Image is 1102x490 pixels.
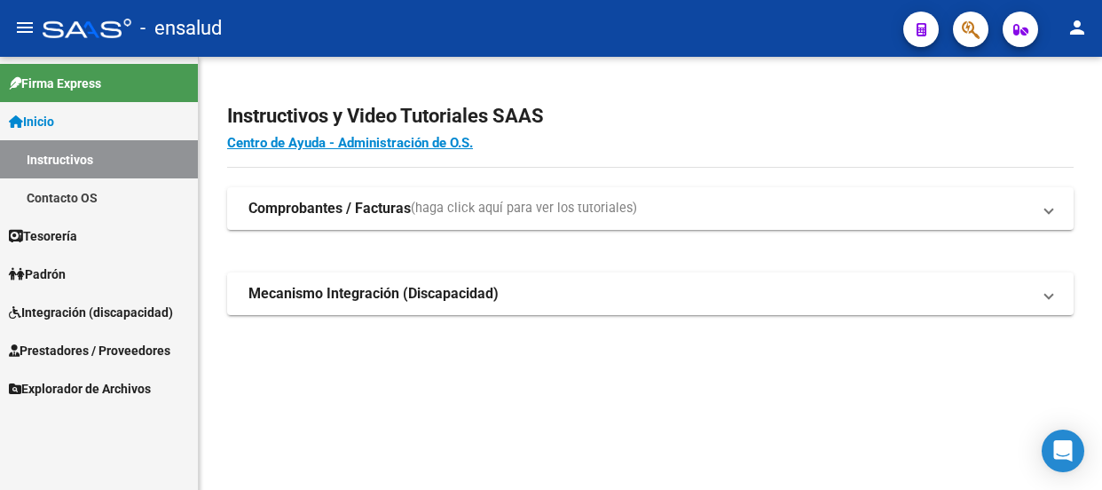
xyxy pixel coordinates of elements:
[1042,430,1084,472] div: Open Intercom Messenger
[411,199,637,218] span: (haga click aquí para ver los tutoriales)
[9,112,54,131] span: Inicio
[14,17,35,38] mat-icon: menu
[248,284,499,304] strong: Mecanismo Integración (Discapacidad)
[9,303,173,322] span: Integración (discapacidad)
[227,99,1074,133] h2: Instructivos y Video Tutoriales SAAS
[9,226,77,246] span: Tesorería
[248,199,411,218] strong: Comprobantes / Facturas
[9,74,101,93] span: Firma Express
[140,9,222,48] span: - ensalud
[9,379,151,399] span: Explorador de Archivos
[227,273,1074,315] mat-expansion-panel-header: Mecanismo Integración (Discapacidad)
[1067,17,1088,38] mat-icon: person
[227,187,1074,230] mat-expansion-panel-header: Comprobantes / Facturas(haga click aquí para ver los tutoriales)
[9,265,66,284] span: Padrón
[227,135,473,151] a: Centro de Ayuda - Administración de O.S.
[9,341,170,360] span: Prestadores / Proveedores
